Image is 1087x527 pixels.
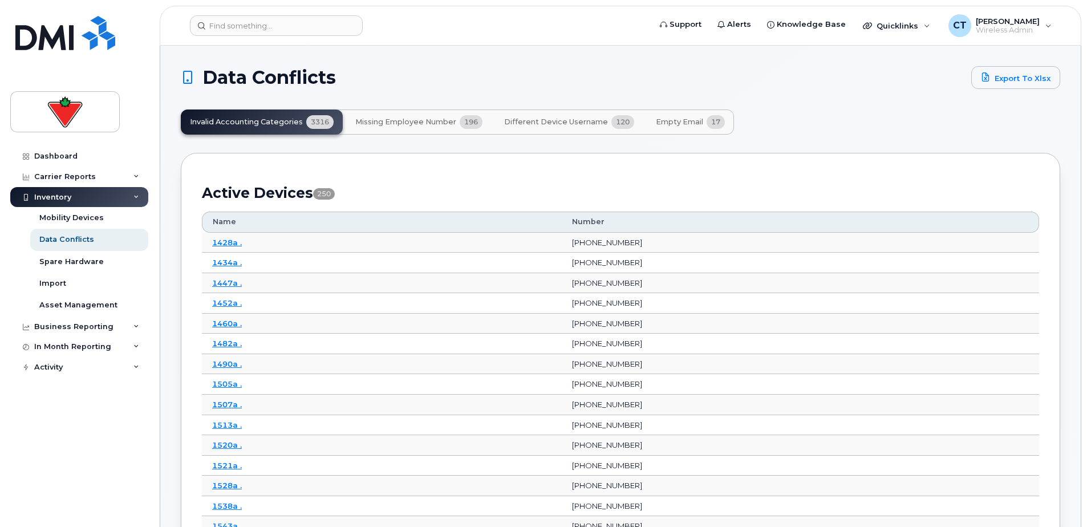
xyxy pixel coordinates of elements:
[212,501,242,510] a: 1538a .
[212,440,242,449] a: 1520a .
[562,354,1039,375] td: [PHONE_NUMBER]
[202,184,1039,201] h2: Active Devices
[562,334,1039,354] td: [PHONE_NUMBER]
[562,233,1039,253] td: [PHONE_NUMBER]
[202,69,336,86] span: Data Conflicts
[212,359,242,368] a: 1490a .
[202,212,562,232] th: Name
[313,188,335,200] span: 250
[212,339,242,348] a: 1482a .
[460,115,482,129] span: 196
[562,395,1039,415] td: [PHONE_NUMBER]
[562,293,1039,314] td: [PHONE_NUMBER]
[656,117,703,127] span: Empty Email
[212,420,242,429] a: 1513a .
[212,319,242,328] a: 1460a .
[562,496,1039,517] td: [PHONE_NUMBER]
[562,212,1039,232] th: Number
[971,66,1060,89] a: Export to Xlsx
[504,117,608,127] span: Different Device Username
[562,476,1039,496] td: [PHONE_NUMBER]
[562,374,1039,395] td: [PHONE_NUMBER]
[562,415,1039,436] td: [PHONE_NUMBER]
[562,314,1039,334] td: [PHONE_NUMBER]
[611,115,634,129] span: 120
[707,115,725,129] span: 17
[212,278,242,287] a: 1447a .
[212,298,242,307] a: 1452a .
[212,461,242,470] a: 1521a .
[212,258,242,267] a: 1434a .
[212,400,242,409] a: 1507a .
[562,435,1039,456] td: [PHONE_NUMBER]
[355,117,456,127] span: Missing Employee Number
[212,379,242,388] a: 1505a .
[562,273,1039,294] td: [PHONE_NUMBER]
[212,481,242,490] a: 1528a .
[212,238,242,247] a: 1428a .
[562,456,1039,476] td: [PHONE_NUMBER]
[562,253,1039,273] td: [PHONE_NUMBER]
